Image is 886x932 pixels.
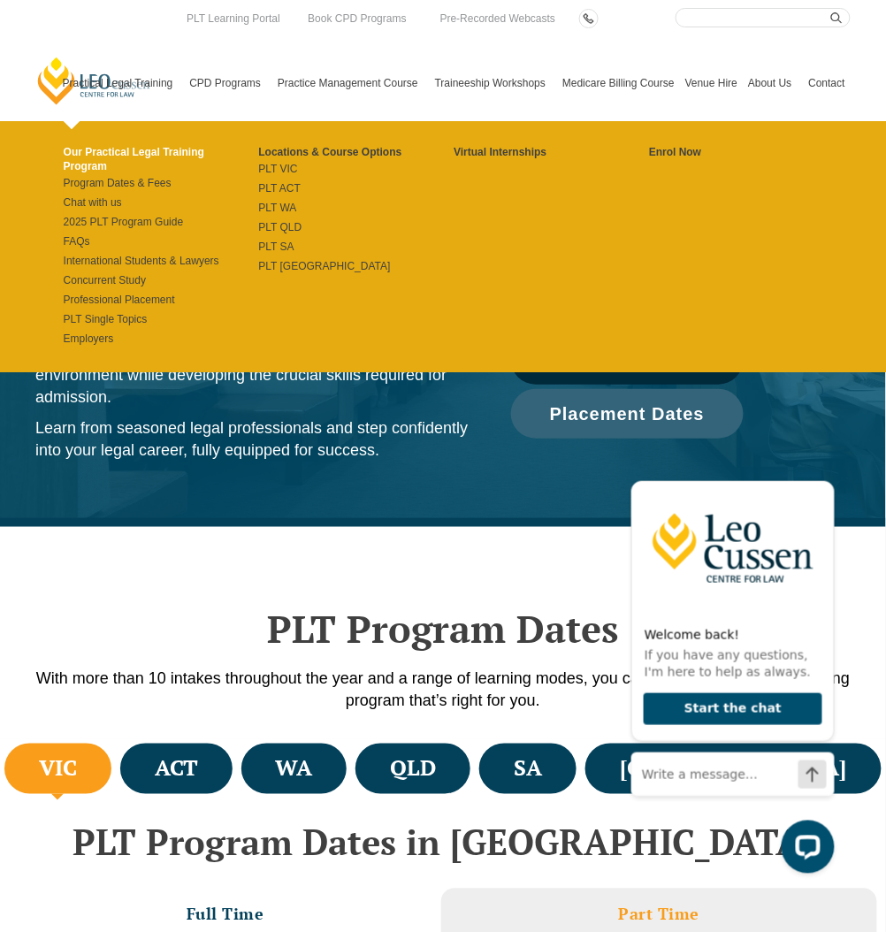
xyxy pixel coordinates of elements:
a: Locations & Course Options [258,145,454,159]
a: Professional Placement [64,293,259,307]
a: Medicare Billing Course [557,45,680,121]
a: PLT Single Topics [64,312,259,326]
p: Gain hands-on experience in a supportive, real-world environment while developing the crucial ski... [35,342,476,409]
iframe: LiveChat chat widget [617,448,842,888]
h4: VIC [39,754,77,783]
a: Traineeship Workshops [430,45,557,121]
a: Chat with us [64,195,259,210]
a: Concurrent Study [64,273,259,287]
a: Employers [64,332,259,346]
h4: QLD [390,754,436,783]
a: Enrol Now [649,145,844,159]
a: PLT VIC [258,162,454,176]
a: Practical Legal Training [57,45,185,121]
a: Our Practical Legal Training Program [64,145,259,173]
a: PLT ACT [258,181,454,195]
a: About Us [743,45,803,121]
a: PLT SA [258,240,454,254]
a: International Students & Lawyers [64,254,259,268]
a: Placement Dates [511,389,744,439]
a: Contact [804,45,851,121]
a: CPD Programs [184,45,272,121]
a: [PERSON_NAME] Centre for Law [35,56,153,106]
a: Pre-Recorded Webcasts [436,9,561,28]
a: FAQs [64,234,259,248]
a: Virtual Internships [454,145,649,159]
a: Practice Management Course [272,45,430,121]
a: PLT WA [258,201,454,215]
h2: PLT Program Dates [18,607,868,651]
span: Placement Dates [550,405,705,423]
p: Learn from seasoned legal professionals and step confidently into your legal career, fully equipp... [35,417,476,462]
h4: ACT [155,754,198,783]
h4: SA [514,754,542,783]
h3: Full Time [187,905,264,925]
a: PLT Learning Portal [182,9,285,28]
a: Book CPD Programs [303,9,410,28]
a: PLT QLD [258,220,454,234]
a: Program Dates & Fees [64,176,259,190]
a: Venue Hire [680,45,743,121]
p: With more than 10 intakes throughout the year and a range of learning modes, you can find a pract... [18,668,868,713]
a: 2025 PLT Program Guide [64,215,259,229]
h3: Part Time [619,905,700,925]
h4: WA [276,754,313,783]
a: PLT [GEOGRAPHIC_DATA] [258,259,454,273]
